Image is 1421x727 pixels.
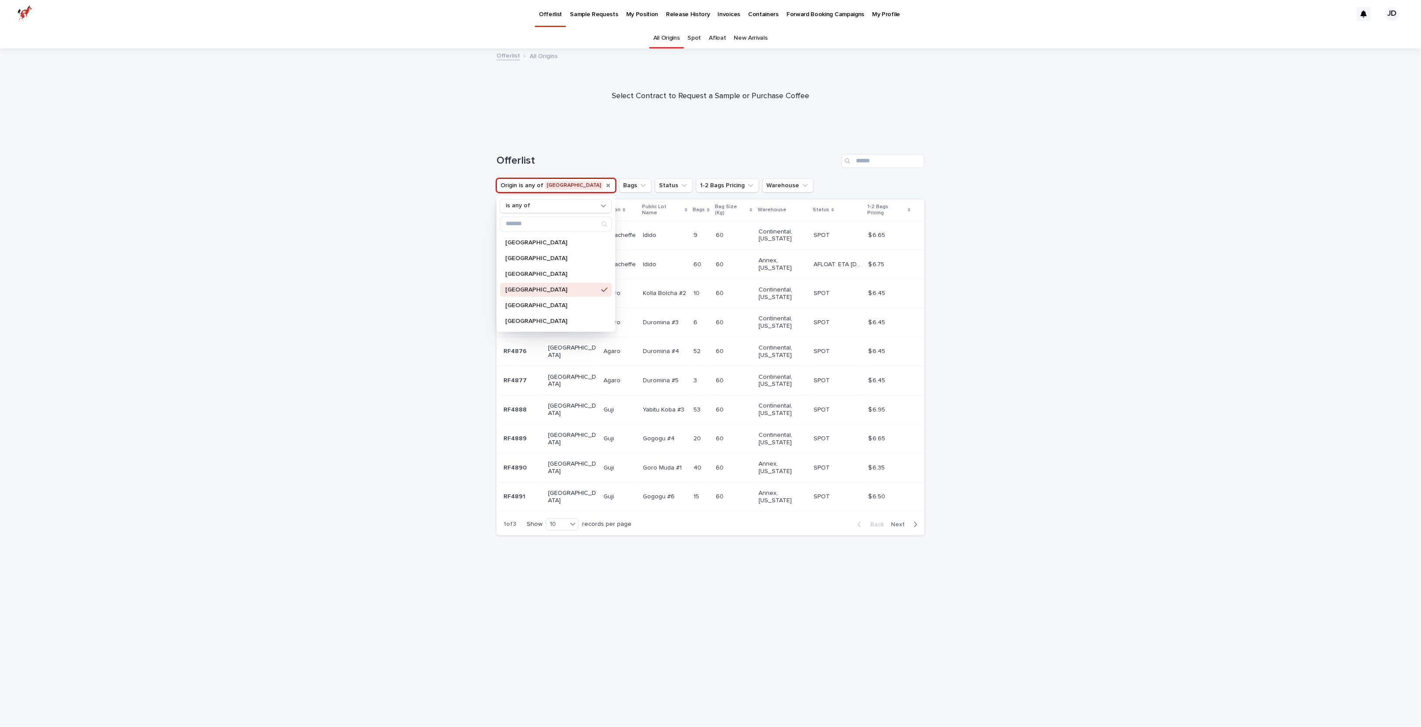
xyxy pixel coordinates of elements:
p: Idido [643,230,658,239]
div: 10 [546,520,567,529]
p: 20 [693,433,703,442]
p: 40 [693,463,703,472]
p: RF4889 [504,433,528,442]
p: [GEOGRAPHIC_DATA] [548,490,597,504]
tr: RF4876RF4876 [GEOGRAPHIC_DATA]AgaroAgaro Duromina #4Duromina #4 5252 6060 Continental, [US_STATE]... [497,337,924,366]
p: Select Contract to Request a Sample or Purchase Coffee [536,92,885,101]
p: AFLOAT: ETA 09-28-2025 [814,259,863,268]
p: [GEOGRAPHIC_DATA] [548,374,597,388]
tr: RF4889RF4889 [GEOGRAPHIC_DATA]GujiGuji Gogogu #4Gogogu #4 2020 6060 Continental, [US_STATE] SPOTS... [497,424,924,453]
p: SPOT [814,288,831,297]
p: 60 [716,405,726,414]
p: [GEOGRAPHIC_DATA] [505,287,598,293]
p: Show [527,521,542,528]
p: Yabitu Koba #3 [643,405,686,414]
p: Bags [693,205,705,215]
p: [GEOGRAPHIC_DATA] [505,302,598,309]
p: SPOT [814,375,831,384]
p: SPOT [814,491,831,501]
a: Afloat [709,28,726,48]
a: Offerlist [497,50,520,60]
p: 60 [716,317,726,326]
p: Yirgacheffe [604,230,638,239]
p: Gogogu #4 [643,433,676,442]
p: 3 [693,375,699,384]
button: Bags [619,178,652,192]
p: records per page [582,521,631,528]
h1: Offerlist [497,154,838,167]
p: Agaro [604,375,622,384]
p: $ 6.50 [868,491,887,501]
p: Guji [604,463,616,472]
p: Kolla Bolcha #2 [643,288,688,297]
div: Search [500,216,612,231]
p: Warehouse [758,205,786,215]
p: [GEOGRAPHIC_DATA] [505,318,598,324]
p: $ 6.45 [868,375,887,384]
p: [GEOGRAPHIC_DATA] [505,255,598,261]
button: Origin [497,178,616,192]
tr: RF4890RF4890 [GEOGRAPHIC_DATA]GujiGuji Goro Muda #1Goro Muda #1 4040 6060 Annex, [US_STATE] SPOTS... [497,453,924,483]
p: Agaro [604,346,622,355]
p: 1-2 Bags Pricing [867,202,905,218]
p: 60 [716,375,726,384]
p: Guji [604,405,616,414]
p: [GEOGRAPHIC_DATA] [505,271,598,277]
p: $ 6.95 [868,405,887,414]
p: $ 6.45 [868,317,887,326]
p: 6 [693,317,699,326]
p: SPOT [814,405,831,414]
p: SPOT [814,230,831,239]
p: 15 [693,491,701,501]
tr: RF4888RF4888 [GEOGRAPHIC_DATA]GujiGuji Yabitu Koba #3Yabitu Koba #3 5353 6060 Continental, [US_ST... [497,395,924,425]
p: Status [813,205,829,215]
p: [GEOGRAPHIC_DATA] [505,240,598,246]
p: 60 [716,288,726,297]
p: RF4890 [504,463,528,472]
p: 9 [693,230,699,239]
button: Next [887,521,924,528]
p: $ 6.75 [868,259,886,268]
p: is any of [506,202,530,210]
p: SPOT [814,346,831,355]
input: Search [842,154,924,168]
input: Search [500,217,611,231]
a: Spot [688,28,701,48]
p: Guji [604,491,616,501]
span: Back [865,521,884,528]
p: Goro Muda #1 [643,463,683,472]
p: 60 [693,259,703,268]
button: 1-2 Bags Pricing [696,178,759,192]
tr: RF4847RF4847 [GEOGRAPHIC_DATA]AgaroAgaro Kolla Bolcha #2Kolla Bolcha #2 1010 6060 Continental, [U... [497,279,924,308]
img: zttTXibQQrCfv9chImQE [17,5,32,23]
tr: RF4877RF4877 [GEOGRAPHIC_DATA]AgaroAgaro Duromina #5Duromina #5 33 6060 Continental, [US_STATE] S... [497,366,924,395]
div: JD [1385,7,1399,21]
tr: RF4814RF4814 [GEOGRAPHIC_DATA]YirgacheffeYirgacheffe IdidoIdido 99 6060 Continental, [US_STATE] S... [497,221,924,250]
tr: RF4875RF4875 [GEOGRAPHIC_DATA]AgaroAgaro Duromina #3Duromina #3 66 6060 Continental, [US_STATE] S... [497,308,924,337]
p: Public Lot Name [642,202,683,218]
p: RF4876 [504,346,528,355]
p: All Origins [530,51,558,60]
p: SPOT [814,317,831,326]
p: Idido [643,259,658,268]
p: [GEOGRAPHIC_DATA] [548,402,597,417]
p: 60 [716,463,726,472]
button: Status [655,178,693,192]
p: 52 [693,346,702,355]
p: Duromina #4 [643,346,681,355]
a: New Arrivals [734,28,768,48]
p: RF4877 [504,375,528,384]
p: [GEOGRAPHIC_DATA] [548,460,597,475]
p: $ 6.65 [868,230,887,239]
p: SPOT [814,433,831,442]
p: Bag Size (Kg) [715,202,748,218]
p: 1 of 3 [497,514,523,535]
p: [GEOGRAPHIC_DATA] [548,344,597,359]
p: Duromina #3 [643,317,680,326]
p: Gogogu #6 [643,491,676,501]
p: SPOT [814,463,831,472]
p: 60 [716,346,726,355]
p: Guji [604,433,616,442]
tr: RF4821RF4821 [GEOGRAPHIC_DATA]YirgacheffeYirgacheffe IdidoIdido 6060 6060 Annex, [US_STATE] AFLOA... [497,250,924,279]
p: 60 [716,230,726,239]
